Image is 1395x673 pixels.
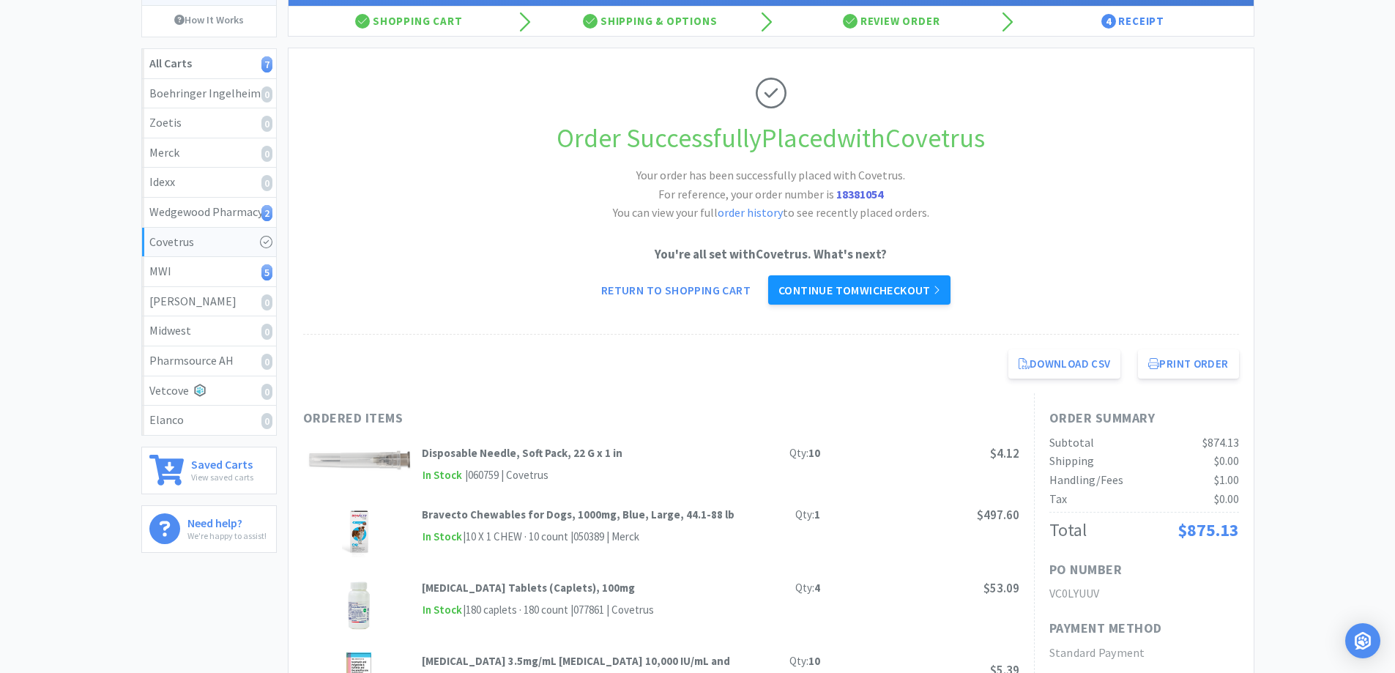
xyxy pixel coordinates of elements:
[1214,491,1239,506] span: $0.00
[771,7,1013,36] div: Review Order
[1101,14,1116,29] span: 4
[795,506,820,524] div: Qty:
[463,603,568,617] span: | 180 caplets · 180 count
[149,382,269,401] div: Vetcove
[261,56,272,72] i: 7
[187,513,267,529] h6: Need help?
[422,446,622,460] strong: Disposable Needle, Soft Pack, 22 G x 1 in
[149,203,269,222] div: Wedgewood Pharmacy
[303,245,1239,264] p: You're all set with Covetrus . What's next?
[187,529,267,543] p: We're happy to assist!
[568,528,639,546] div: | 050389 | Merck
[1049,644,1239,663] h2: Standard Payment
[342,506,375,557] img: a312b3e650d9421f9d826972f9a418bc_38495.png
[422,466,463,485] span: In Stock
[529,7,771,36] div: Shipping & Options
[422,581,635,595] strong: [MEDICAL_DATA] Tablets (Caplets), 100mg
[463,529,568,543] span: | 10 X 1 CHEW · 10 count
[142,49,276,79] a: All Carts7
[289,7,530,36] div: Shopping Cart
[261,384,272,400] i: 0
[1214,453,1239,468] span: $0.00
[142,168,276,198] a: Idexx0
[149,114,269,133] div: Zoetis
[149,56,192,70] strong: All Carts
[1214,472,1239,487] span: $1.00
[983,580,1019,596] span: $53.09
[808,446,820,460] strong: 10
[141,447,277,494] a: Saved CartsView saved carts
[149,173,269,192] div: Idexx
[142,316,276,346] a: Midwest0
[261,175,272,191] i: 0
[422,528,463,546] span: In Stock
[1049,434,1094,453] div: Subtotal
[149,292,269,311] div: [PERSON_NAME]
[149,411,269,430] div: Elanco
[191,455,253,470] h6: Saved Carts
[142,138,276,168] a: Merck0
[768,275,951,305] a: Continue toMWIcheckout
[1138,349,1238,379] button: Print Order
[551,166,991,223] h2: Your order has been successfully placed with Covetrus. You can view your full to see recently pla...
[1049,516,1087,544] div: Total
[795,579,820,597] div: Qty:
[142,79,276,109] a: Boehringer Ingelheim0
[568,601,654,619] div: | 077861 | Covetrus
[1049,559,1123,581] h1: PO Number
[142,6,276,34] a: How It Works
[142,406,276,435] a: Elanco0
[303,117,1239,160] h1: Order Successfully Placed with Covetrus
[303,408,743,429] h1: Ordered Items
[261,205,272,221] i: 2
[1008,349,1121,379] a: Download CSV
[261,116,272,132] i: 0
[1049,618,1162,639] h1: Payment Method
[658,187,883,201] span: For reference, your order number is
[977,507,1019,523] span: $497.60
[142,228,276,258] a: Covetrus
[718,205,783,220] a: order history
[789,652,820,670] div: Qty:
[149,144,269,163] div: Merck
[261,264,272,280] i: 5
[142,257,276,287] a: MWI5
[142,346,276,376] a: Pharmsource AH0
[422,601,463,620] span: In Stock
[261,354,272,370] i: 0
[1202,435,1239,450] span: $874.13
[814,581,820,595] strong: 4
[1345,623,1380,658] div: Open Intercom Messenger
[808,654,820,668] strong: 10
[142,287,276,317] a: [PERSON_NAME]0
[142,198,276,228] a: Wedgewood Pharmacy2
[261,294,272,311] i: 0
[1049,584,1239,603] h2: VC0LYUUV
[591,275,761,305] a: Return to Shopping Cart
[142,376,276,406] a: Vetcove0
[1178,518,1239,541] span: $875.13
[303,445,415,473] img: 9168930cd5fa4aa2824cf41ad46f6f98_233768.png
[1049,408,1239,429] h1: Order Summary
[149,84,269,103] div: Boehringer Ingelheim
[422,507,734,521] strong: Bravecto Chewables for Dogs, 1000mg, Blue, Large, 44.1-88 lb
[142,108,276,138] a: Zoetis0
[789,445,820,462] div: Qty:
[261,324,272,340] i: 0
[814,507,820,521] strong: 1
[463,466,548,484] div: | 060759 | Covetrus
[1049,452,1094,471] div: Shipping
[261,146,272,162] i: 0
[346,579,371,631] img: a93f6aa6aed644a9956e9ea5e5caa658_575321.png
[1049,490,1067,509] div: Tax
[149,262,269,281] div: MWI
[149,352,269,371] div: Pharmsource AH
[1049,471,1123,490] div: Handling/Fees
[261,413,272,429] i: 0
[149,233,269,252] div: Covetrus
[836,187,883,201] strong: 18381054
[149,321,269,341] div: Midwest
[191,470,253,484] p: View saved carts
[1012,7,1254,36] div: Receipt
[990,445,1019,461] span: $4.12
